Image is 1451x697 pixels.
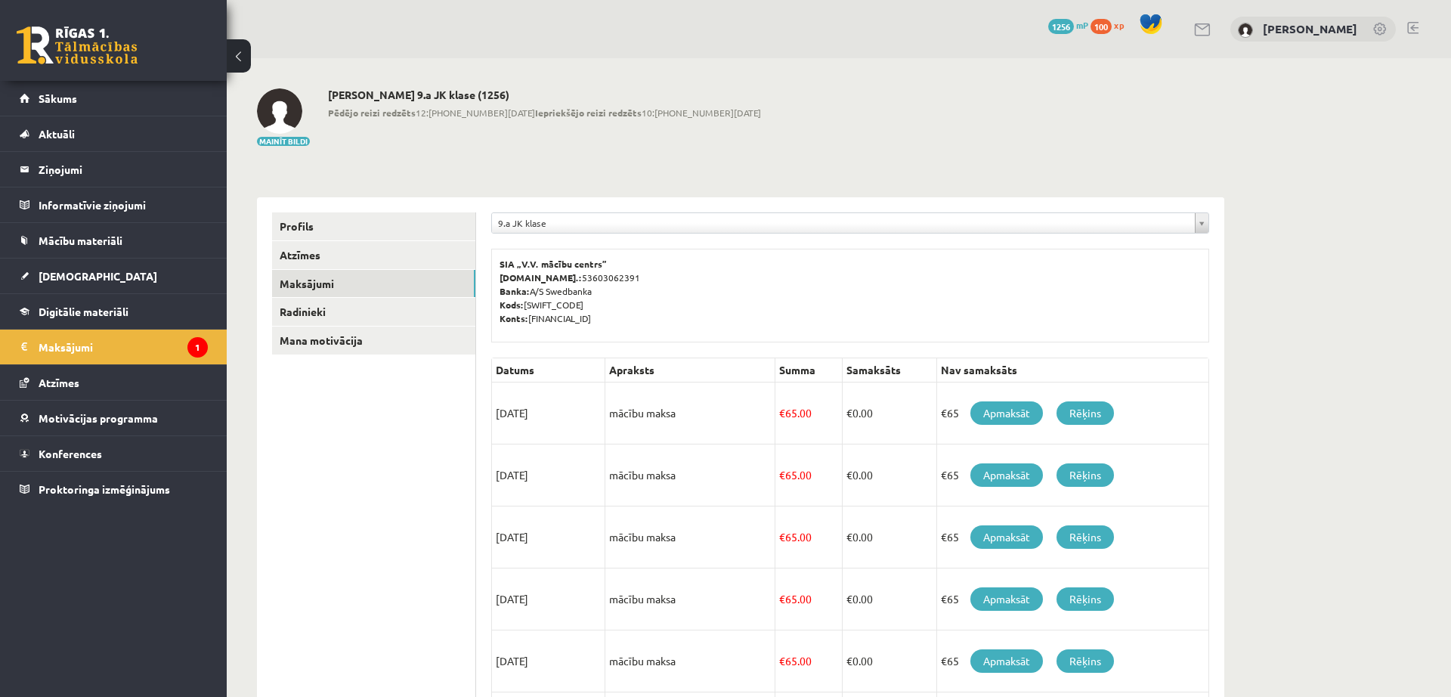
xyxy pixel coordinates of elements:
span: € [779,592,785,606]
span: € [846,592,852,606]
span: 1256 [1048,19,1074,34]
a: Apmaksāt [970,587,1043,611]
span: € [779,468,785,482]
a: Maksājumi [272,270,475,298]
a: 100 xp [1091,19,1131,31]
td: €65 [936,630,1208,692]
a: Apmaksāt [970,463,1043,487]
h2: [PERSON_NAME] 9.a JK klase (1256) [328,88,761,101]
th: Apraksts [605,358,775,383]
td: [DATE] [492,568,605,630]
span: 9.a JK klase [498,213,1189,233]
span: € [779,530,785,544]
td: €65 [936,445,1208,506]
a: Aktuāli [20,116,208,151]
a: Rēķins [1057,587,1114,611]
span: Aktuāli [39,127,75,141]
span: Sākums [39,91,77,105]
span: € [846,654,852,668]
span: Motivācijas programma [39,411,158,425]
b: Banka: [500,285,530,297]
a: Atzīmes [272,241,475,269]
a: Rēķins [1057,649,1114,673]
td: 0.00 [842,506,936,568]
span: [DEMOGRAPHIC_DATA] [39,269,157,283]
span: € [779,406,785,420]
td: 0.00 [842,445,936,506]
td: 65.00 [775,630,843,692]
a: 9.a JK klase [492,213,1208,233]
p: 53603062391 A/S Swedbanka [SWIFT_CODE] [FINANCIAL_ID] [500,257,1201,325]
td: €65 [936,383,1208,445]
a: Konferences [20,436,208,471]
a: Apmaksāt [970,401,1043,425]
a: [PERSON_NAME] [1263,21,1357,36]
td: 0.00 [842,383,936,445]
span: mP [1076,19,1088,31]
a: Radinieki [272,298,475,326]
span: Konferences [39,447,102,460]
span: € [846,406,852,420]
td: mācību maksa [605,383,775,445]
a: Mana motivācija [272,327,475,355]
a: Rēķins [1057,401,1114,425]
b: Konts: [500,312,528,324]
span: 12:[PHONE_NUMBER][DATE] 10:[PHONE_NUMBER][DATE] [328,106,761,119]
td: 0.00 [842,630,936,692]
td: €65 [936,506,1208,568]
td: mācību maksa [605,506,775,568]
a: Rīgas 1. Tālmācības vidusskola [17,26,138,64]
th: Datums [492,358,605,383]
legend: Maksājumi [39,330,208,364]
span: Proktoringa izmēģinājums [39,482,170,496]
a: Digitālie materiāli [20,294,208,329]
a: Mācību materiāli [20,223,208,258]
span: Digitālie materiāli [39,305,128,318]
a: Apmaksāt [970,649,1043,673]
a: Maksājumi1 [20,330,208,364]
td: 65.00 [775,445,843,506]
span: € [779,654,785,668]
td: mācību maksa [605,568,775,630]
a: Apmaksāt [970,525,1043,549]
span: 100 [1091,19,1112,34]
th: Nav samaksāts [936,358,1208,383]
a: Ziņojumi [20,152,208,187]
td: mācību maksa [605,630,775,692]
td: 65.00 [775,506,843,568]
td: €65 [936,568,1208,630]
a: Profils [272,212,475,240]
b: SIA „V.V. mācību centrs” [500,258,608,270]
a: Proktoringa izmēģinājums [20,472,208,506]
legend: Ziņojumi [39,152,208,187]
th: Summa [775,358,843,383]
a: 1256 mP [1048,19,1088,31]
span: xp [1114,19,1124,31]
th: Samaksāts [842,358,936,383]
b: Kods: [500,299,524,311]
span: Mācību materiāli [39,234,122,247]
legend: Informatīvie ziņojumi [39,187,208,222]
img: Izabella Bebre [1238,23,1253,38]
a: Motivācijas programma [20,401,208,435]
a: Rēķins [1057,463,1114,487]
td: 0.00 [842,568,936,630]
a: Informatīvie ziņojumi [20,187,208,222]
td: [DATE] [492,383,605,445]
a: Sākums [20,81,208,116]
span: Atzīmes [39,376,79,389]
a: Atzīmes [20,365,208,400]
i: 1 [187,337,208,358]
b: [DOMAIN_NAME].: [500,271,582,283]
td: 65.00 [775,383,843,445]
td: [DATE] [492,445,605,506]
b: Iepriekšējo reizi redzēts [535,107,642,119]
td: [DATE] [492,506,605,568]
span: € [846,468,852,482]
b: Pēdējo reizi redzēts [328,107,416,119]
td: 65.00 [775,568,843,630]
img: Izabella Bebre [257,88,302,134]
td: [DATE] [492,630,605,692]
button: Mainīt bildi [257,137,310,146]
a: [DEMOGRAPHIC_DATA] [20,259,208,293]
